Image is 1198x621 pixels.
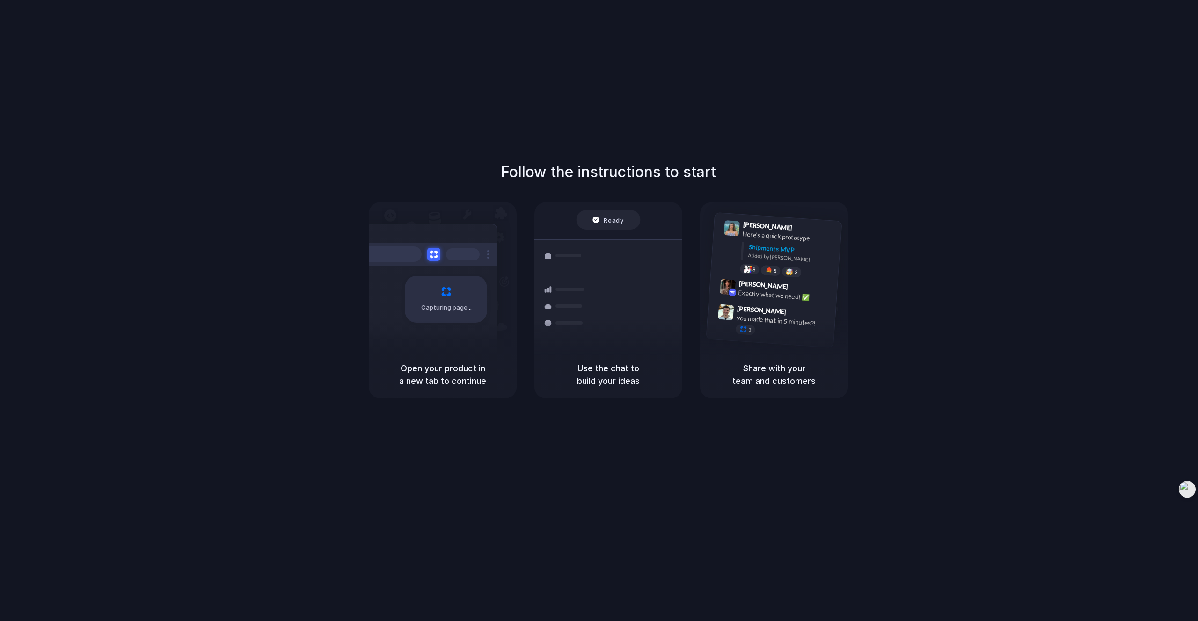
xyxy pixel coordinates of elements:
[789,308,808,319] span: 9:47 AM
[711,362,837,387] h5: Share with your team and customers
[604,215,624,224] span: Ready
[774,268,777,273] span: 5
[736,313,830,329] div: you made that in 5 minutes?!
[501,161,716,183] h1: Follow the instructions to start
[795,224,814,235] span: 9:41 AM
[786,268,794,275] div: 🤯
[791,282,810,294] span: 9:42 AM
[795,269,798,274] span: 3
[748,242,835,257] div: Shipments MVP
[380,362,505,387] h5: Open your product in a new tab to continue
[737,303,787,317] span: [PERSON_NAME]
[752,267,756,272] span: 8
[742,229,836,245] div: Here's a quick prototype
[748,327,752,332] span: 1
[546,362,671,387] h5: Use the chat to build your ideas
[738,278,788,291] span: [PERSON_NAME]
[748,251,834,265] div: Added by [PERSON_NAME]
[743,219,792,233] span: [PERSON_NAME]
[738,288,832,303] div: Exactly what we need! ✅
[421,303,473,312] span: Capturing page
